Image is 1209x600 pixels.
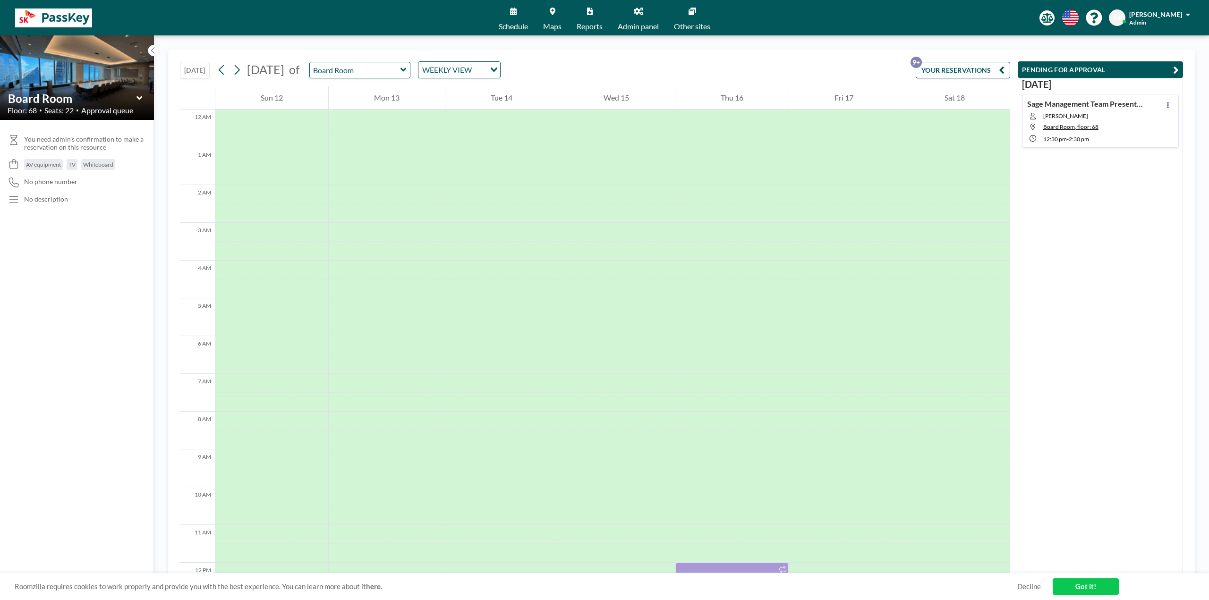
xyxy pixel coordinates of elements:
h4: Sage Management Team Presentation w/ Barclays [1027,99,1145,109]
input: Board Room [310,62,400,78]
span: 2:30 PM [1069,135,1089,143]
div: 2 AM [180,185,215,223]
span: Reports [577,23,603,30]
div: Sun 12 [215,86,328,110]
span: Other sites [674,23,710,30]
div: Sat 18 [899,86,1010,110]
span: [DATE] [247,62,284,76]
div: 6 AM [180,336,215,374]
div: 4 AM [180,261,215,298]
span: Admin [1129,19,1146,26]
span: AV equipment [26,161,61,168]
div: Thu 16 [675,86,789,110]
span: TV [68,161,76,168]
span: • [39,107,42,113]
div: 12 AM [180,110,215,147]
div: 10 AM [180,487,215,525]
span: No phone number [24,177,77,186]
div: Wed 15 [558,86,674,110]
span: [PERSON_NAME] [1129,10,1182,18]
div: 9 AM [180,449,215,487]
a: Decline [1017,582,1041,591]
button: YOUR RESERVATIONS9+ [916,62,1010,78]
span: Board Room, floor: 68 [1043,123,1098,130]
div: Tue 14 [445,86,558,110]
span: of [289,62,299,77]
a: Got it! [1053,578,1119,595]
span: Maps [543,23,562,30]
span: Floor: 68 [8,106,37,115]
p: 9+ [911,57,922,68]
span: Admin panel [618,23,659,30]
button: PENDING FOR APPROVAL [1018,61,1183,78]
span: [PERSON_NAME] [1043,112,1147,119]
span: - [1067,135,1069,143]
div: No description [24,195,68,203]
div: 8 AM [180,412,215,449]
div: 3 AM [180,223,215,261]
span: You need admin's confirmation to make a reservation on this resource [24,135,146,152]
div: 7 AM [180,374,215,412]
img: organization-logo [15,8,92,27]
div: Search for option [418,62,500,78]
span: SY [1113,14,1121,22]
div: 5 AM [180,298,215,336]
div: 11 AM [180,525,215,563]
span: 12:30 PM [1043,135,1067,143]
div: Mon 13 [329,86,445,110]
input: Search for option [475,64,485,76]
span: Schedule [499,23,528,30]
div: 1 AM [180,147,215,185]
input: Board Room [8,92,136,105]
span: WEEKLY VIEW [420,64,474,76]
h3: [DATE] [1022,78,1179,90]
span: Approval queue [81,106,133,115]
a: here. [366,582,382,591]
span: Seats: 22 [44,106,74,115]
div: Fri 17 [789,86,899,110]
span: Whiteboard [83,161,113,168]
span: • [76,107,79,113]
button: [DATE] [180,62,210,78]
span: Roomzilla requires cookies to work properly and provide you with the best experience. You can lea... [15,582,1017,591]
